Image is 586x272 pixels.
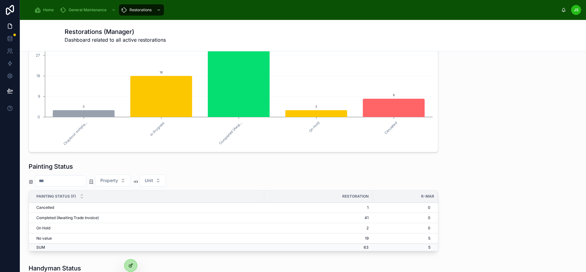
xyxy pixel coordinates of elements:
[119,4,164,16] a: Restorations
[30,3,561,17] div: scrollable content
[149,121,166,137] text: In Progress
[33,29,434,148] div: chart
[421,194,434,199] span: R-MAR
[139,175,166,186] button: Select Button
[574,7,579,12] span: JS
[58,4,119,16] a: General Maintenance
[65,36,166,44] span: Dashboard related to all active restorations
[43,7,54,12] span: Home
[264,203,372,213] td: 1
[36,194,76,199] span: Painting Status (F)
[372,244,438,251] td: 5
[372,213,438,223] td: 0
[393,93,395,97] text: 8
[62,121,88,146] text: Checkout comple...
[129,7,152,12] span: Restorations
[384,121,398,135] text: Cancelled
[95,175,131,186] button: Select Button
[160,70,163,74] text: 18
[264,233,372,244] td: 19
[315,105,317,108] text: 3
[372,233,438,244] td: 5
[264,223,372,233] td: 2
[100,177,118,184] span: Property
[36,53,40,58] tspan: 27
[29,162,73,171] h1: Painting Status
[145,177,153,184] span: Unit
[69,7,107,12] span: General Maintenance
[65,27,166,36] h1: Restorations (Manager)
[372,203,438,213] td: 0
[36,73,40,78] tspan: 18
[372,223,438,233] td: 0
[29,233,264,244] td: No value
[264,213,372,223] td: 41
[38,94,40,99] tspan: 9
[29,244,264,251] td: SUM
[29,223,264,233] td: On Hold
[38,115,40,119] tspan: 0
[308,121,320,133] text: On Hold
[342,194,369,199] span: Restoration
[83,105,84,108] text: 3
[218,121,243,146] text: Completed (Awai...
[29,213,264,223] td: Completed (Awaiting Trade Invoice)
[264,244,372,251] td: 63
[33,4,58,16] a: Home
[29,203,264,213] td: Cancelled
